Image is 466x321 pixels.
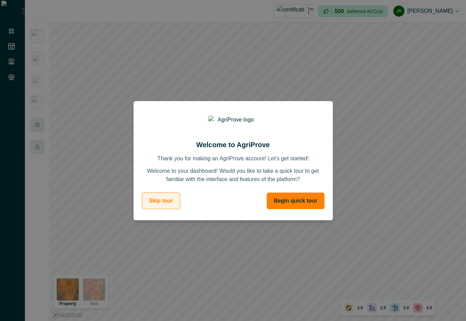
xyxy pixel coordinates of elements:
[196,141,269,150] h2: Welcome to AgriProve
[145,167,321,184] p: Welcome to your dashboard! Would you like to take a quick tour to get familiar with the interface...
[208,116,258,134] img: AgriProve logo
[157,154,309,163] p: Thank you for making an AgriProve account! Let’s get started!
[142,193,180,209] button: Skip tour
[267,193,324,209] button: Begin quick tour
